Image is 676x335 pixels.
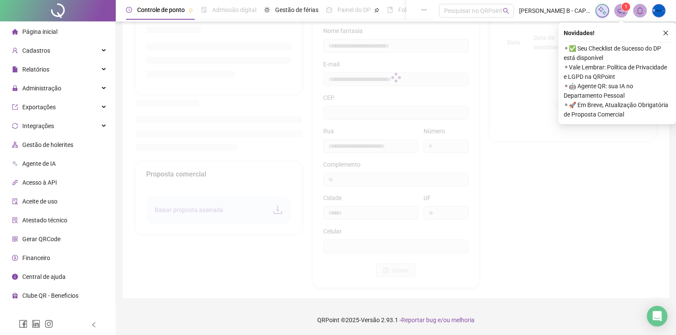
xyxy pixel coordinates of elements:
[622,3,630,11] sup: 1
[22,179,57,186] span: Acesso à API
[12,217,18,223] span: solution
[564,44,671,63] span: ⚬ ✅ Seu Checklist de Sucesso do DP está disponível
[361,317,380,323] span: Versão
[22,123,54,129] span: Integrações
[12,236,18,242] span: qrcode
[503,8,509,14] span: search
[212,6,256,13] span: Admissão digital
[12,48,18,54] span: user-add
[374,8,379,13] span: pushpin
[137,6,185,13] span: Controle de ponto
[398,6,453,13] span: Folha de pagamento
[625,4,628,10] span: 1
[188,8,193,13] span: pushpin
[598,6,607,15] img: sparkle-icon.fc2bf0ac1784a2077858766a79e2daf3.svg
[564,63,671,81] span: ⚬ Vale Lembrar: Política de Privacidade e LGPD na QRPoint
[12,274,18,280] span: info-circle
[22,104,56,111] span: Exportações
[564,100,671,119] span: ⚬ 🚀 Em Breve, Atualização Obrigatória de Proposta Comercial
[22,28,57,35] span: Página inicial
[22,236,60,242] span: Gerar QRCode
[22,273,66,280] span: Central de ajuda
[45,320,53,328] span: instagram
[264,7,270,13] span: sun
[519,6,590,15] span: [PERSON_NAME] B - CAPITAL CONTABILIDADE
[12,142,18,148] span: apartment
[337,6,371,13] span: Painel do DP
[32,320,40,328] span: linkedin
[636,7,644,15] span: bell
[22,47,50,54] span: Cadastros
[12,29,18,35] span: home
[22,141,73,148] span: Gestão de holerites
[663,30,669,36] span: close
[126,7,132,13] span: clock-circle
[116,305,676,335] footer: QRPoint © 2025 - 2.93.1 -
[326,7,332,13] span: dashboard
[201,7,207,13] span: file-done
[22,85,61,92] span: Administração
[22,217,67,224] span: Atestado técnico
[22,66,49,73] span: Relatórios
[12,198,18,204] span: audit
[12,123,18,129] span: sync
[12,85,18,91] span: lock
[22,292,78,299] span: Clube QR - Beneficios
[22,254,50,261] span: Financeiro
[12,179,18,185] span: api
[617,7,625,15] span: notification
[652,4,665,17] img: 10806
[401,317,475,323] span: Reportar bug e/ou melhoria
[22,160,56,167] span: Agente de IA
[19,320,27,328] span: facebook
[12,255,18,261] span: dollar
[387,7,393,13] span: book
[91,322,97,328] span: left
[421,7,427,13] span: ellipsis
[12,66,18,72] span: file
[564,28,595,38] span: Novidades !
[275,6,318,13] span: Gestão de férias
[564,81,671,100] span: ⚬ 🤖 Agente QR: sua IA no Departamento Pessoal
[12,104,18,110] span: export
[22,198,57,205] span: Aceite de uso
[12,293,18,299] span: gift
[647,306,667,326] div: Open Intercom Messenger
